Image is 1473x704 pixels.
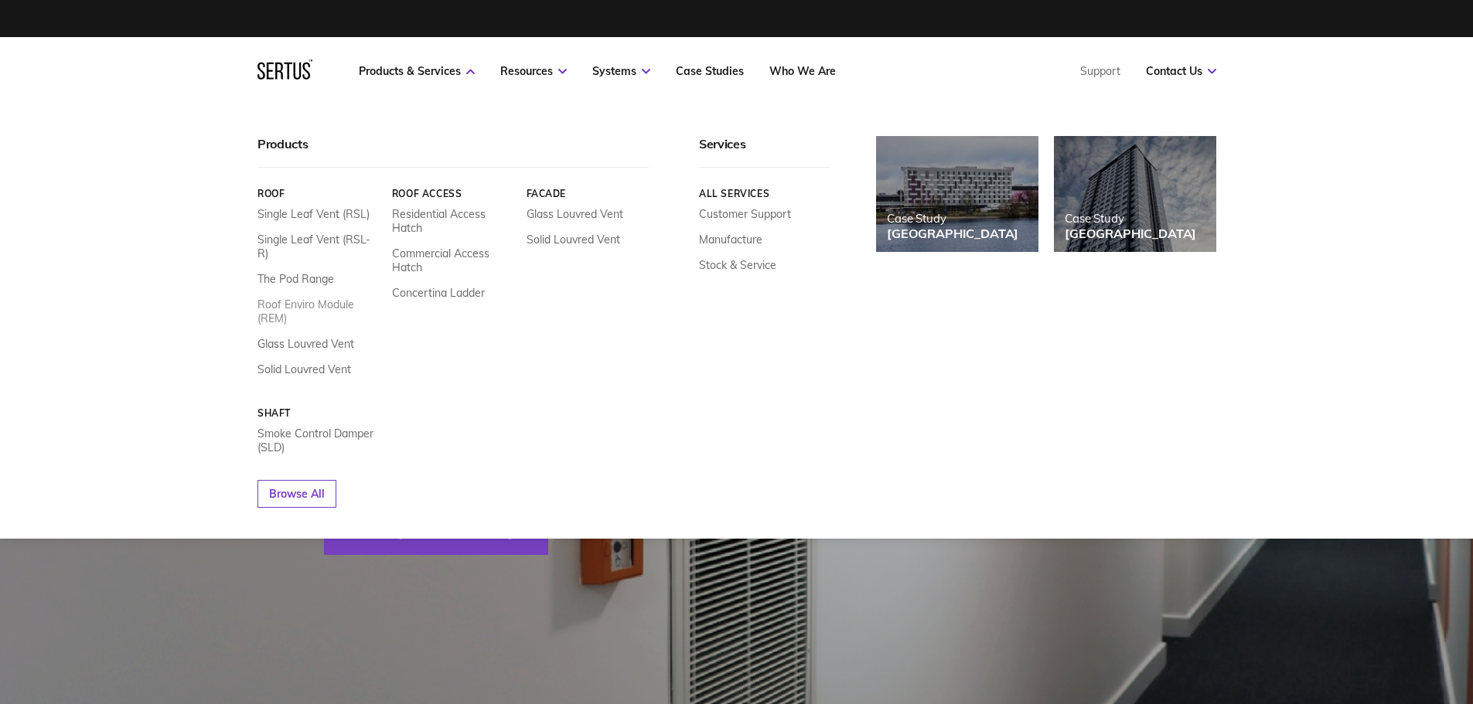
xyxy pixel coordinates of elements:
a: Roof Enviro Module (REM) [257,298,380,325]
a: Smoke Control Damper (SLD) [257,427,380,454]
div: Services [699,136,830,168]
a: Solid Louvred Vent [526,233,619,247]
a: The Pod Range [257,272,334,286]
div: Case Study [1065,211,1196,226]
a: Resources [500,64,567,78]
a: Manufacture [699,233,762,247]
a: Facade [526,188,649,199]
div: Case Study [887,211,1018,226]
a: Roof Access [391,188,514,199]
a: Case Study[GEOGRAPHIC_DATA] [876,136,1038,252]
a: Browse All [257,480,336,508]
a: Case Studies [676,64,744,78]
a: Who We Are [769,64,836,78]
div: Products [257,136,649,168]
a: All services [699,188,830,199]
a: Solid Louvred Vent [257,362,351,376]
a: Single Leaf Vent (RSL-R) [257,233,380,260]
a: Roof [257,188,380,199]
a: Glass Louvred Vent [526,207,622,221]
a: Support [1080,64,1120,78]
a: Residential Access Hatch [391,207,514,235]
a: Concertina Ladder [391,286,484,300]
a: Stock & Service [699,258,776,272]
a: Shaft [257,407,380,419]
a: Single Leaf Vent (RSL) [257,207,370,221]
a: Glass Louvred Vent [257,337,354,351]
a: Contact Us [1146,64,1216,78]
a: Case Study[GEOGRAPHIC_DATA] [1054,136,1216,252]
div: [GEOGRAPHIC_DATA] [887,226,1018,241]
div: [GEOGRAPHIC_DATA] [1065,226,1196,241]
a: Commercial Access Hatch [391,247,514,274]
a: Systems [592,64,650,78]
a: Customer Support [699,207,791,221]
a: Products & Services [359,64,475,78]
